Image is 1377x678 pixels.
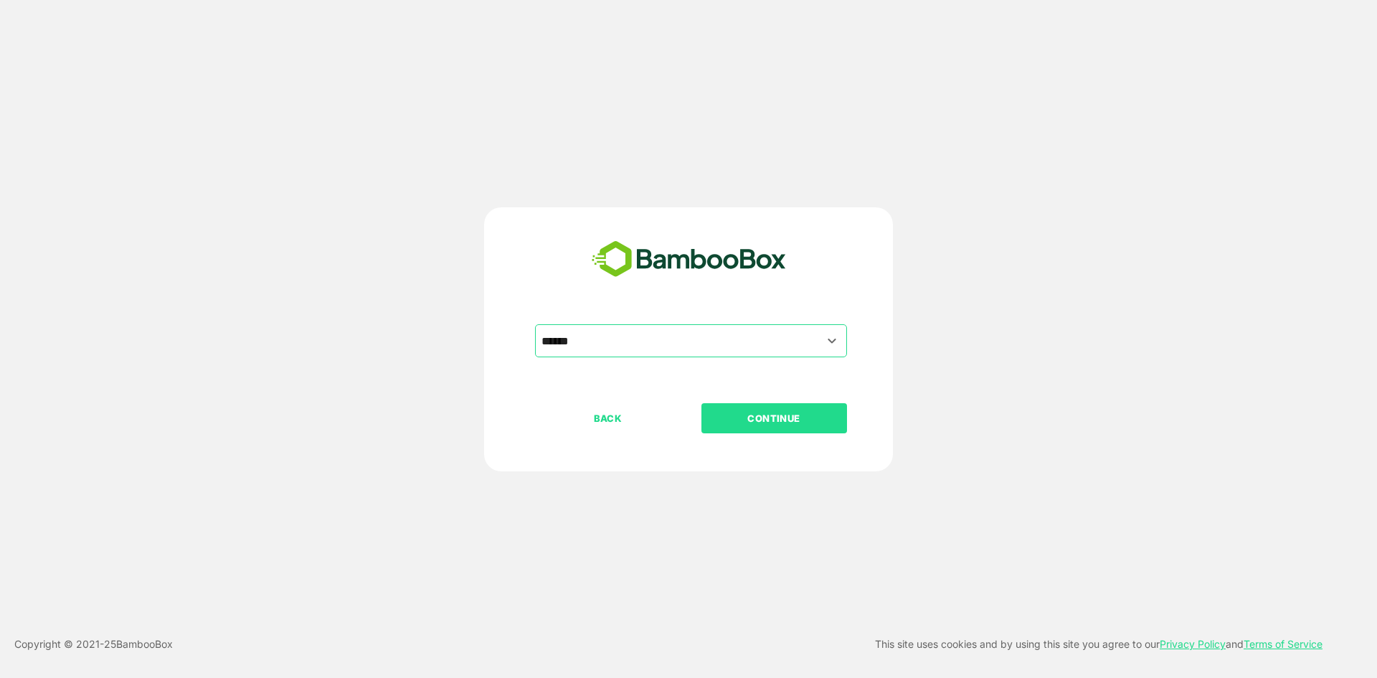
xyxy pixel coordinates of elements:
[1244,638,1322,650] a: Terms of Service
[823,331,842,350] button: Open
[536,410,680,426] p: BACK
[701,403,847,433] button: CONTINUE
[702,410,846,426] p: CONTINUE
[584,236,794,283] img: bamboobox
[1160,638,1226,650] a: Privacy Policy
[535,403,681,433] button: BACK
[14,636,173,653] p: Copyright © 2021- 25 BambooBox
[875,636,1322,653] p: This site uses cookies and by using this site you agree to our and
